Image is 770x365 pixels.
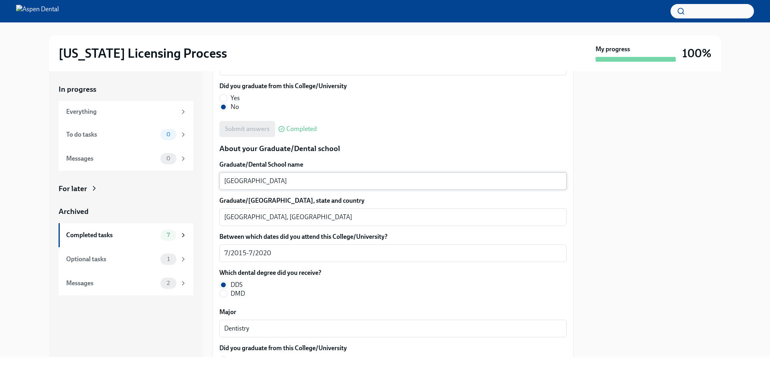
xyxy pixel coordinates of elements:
[224,248,562,258] textarea: 7/2015-7/2020
[66,154,157,163] div: Messages
[59,223,193,247] a: Completed tasks7
[59,123,193,147] a: To do tasks0
[682,46,711,60] h3: 100%
[59,206,193,217] a: Archived
[224,176,562,186] textarea: [GEOGRAPHIC_DATA]
[66,231,157,240] div: Completed tasks
[231,94,240,103] span: Yes
[59,45,227,61] h2: [US_STATE] Licensing Process
[219,82,347,91] label: Did you graduate from this College/University
[219,268,321,277] label: Which dental degree did you receive?
[162,131,175,137] span: 0
[286,126,317,132] span: Completed
[59,184,193,194] a: For later
[162,256,174,262] span: 1
[66,107,176,116] div: Everything
[219,196,567,205] label: Graduate/[GEOGRAPHIC_DATA], state and country
[59,271,193,295] a: Messages2
[224,324,562,333] textarea: Dentistry
[66,130,157,139] div: To do tasks
[162,280,174,286] span: 2
[59,147,193,171] a: Messages0
[219,308,567,317] label: Major
[231,103,239,111] span: No
[231,280,243,289] span: DDS
[66,255,157,264] div: Optional tasks
[16,5,59,18] img: Aspen Dental
[59,247,193,271] a: Optional tasks1
[596,45,630,54] strong: My progress
[219,232,567,241] label: Between which dates did you attend this College/University?
[59,184,87,194] div: For later
[219,344,347,353] label: Did you graduate from this College/University
[66,279,157,288] div: Messages
[59,84,193,95] a: In progress
[59,101,193,123] a: Everything
[224,212,562,222] textarea: [GEOGRAPHIC_DATA], [GEOGRAPHIC_DATA]
[162,155,175,161] span: 0
[231,356,240,365] span: Yes
[162,232,174,238] span: 7
[219,160,567,169] label: Graduate/Dental School name
[219,143,567,154] p: About your Graduate/Dental school
[231,289,245,298] span: DMD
